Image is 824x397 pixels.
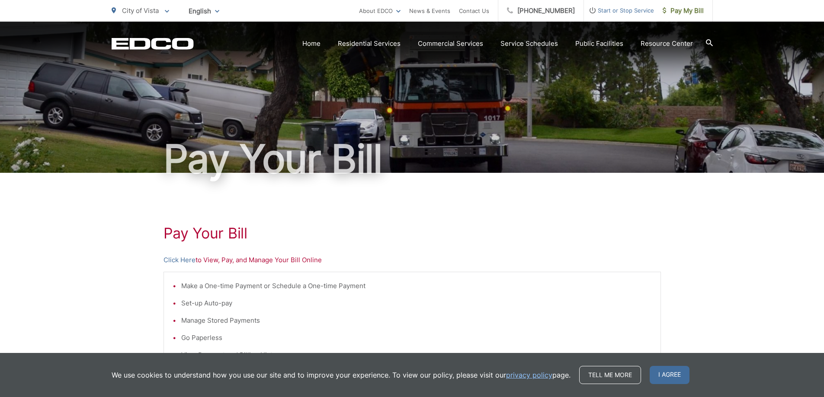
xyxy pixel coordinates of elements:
[650,366,689,384] span: I agree
[500,38,558,49] a: Service Schedules
[506,370,552,380] a: privacy policy
[181,315,652,326] li: Manage Stored Payments
[122,6,159,15] span: City of Vista
[663,6,704,16] span: Pay My Bill
[164,255,661,265] p: to View, Pay, and Manage Your Bill Online
[641,38,693,49] a: Resource Center
[181,350,652,360] li: View Payment and Billing History
[112,370,571,380] p: We use cookies to understand how you use our site and to improve your experience. To view our pol...
[579,366,641,384] a: Tell me more
[418,38,483,49] a: Commercial Services
[164,225,661,242] h1: Pay Your Bill
[164,255,196,265] a: Click Here
[181,298,652,308] li: Set-up Auto-pay
[112,38,194,50] a: EDCD logo. Return to the homepage.
[182,3,226,19] span: English
[459,6,489,16] a: Contact Us
[181,281,652,291] li: Make a One-time Payment or Schedule a One-time Payment
[359,6,401,16] a: About EDCO
[575,38,623,49] a: Public Facilities
[112,137,713,181] h1: Pay Your Bill
[302,38,321,49] a: Home
[181,333,652,343] li: Go Paperless
[338,38,401,49] a: Residential Services
[409,6,450,16] a: News & Events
